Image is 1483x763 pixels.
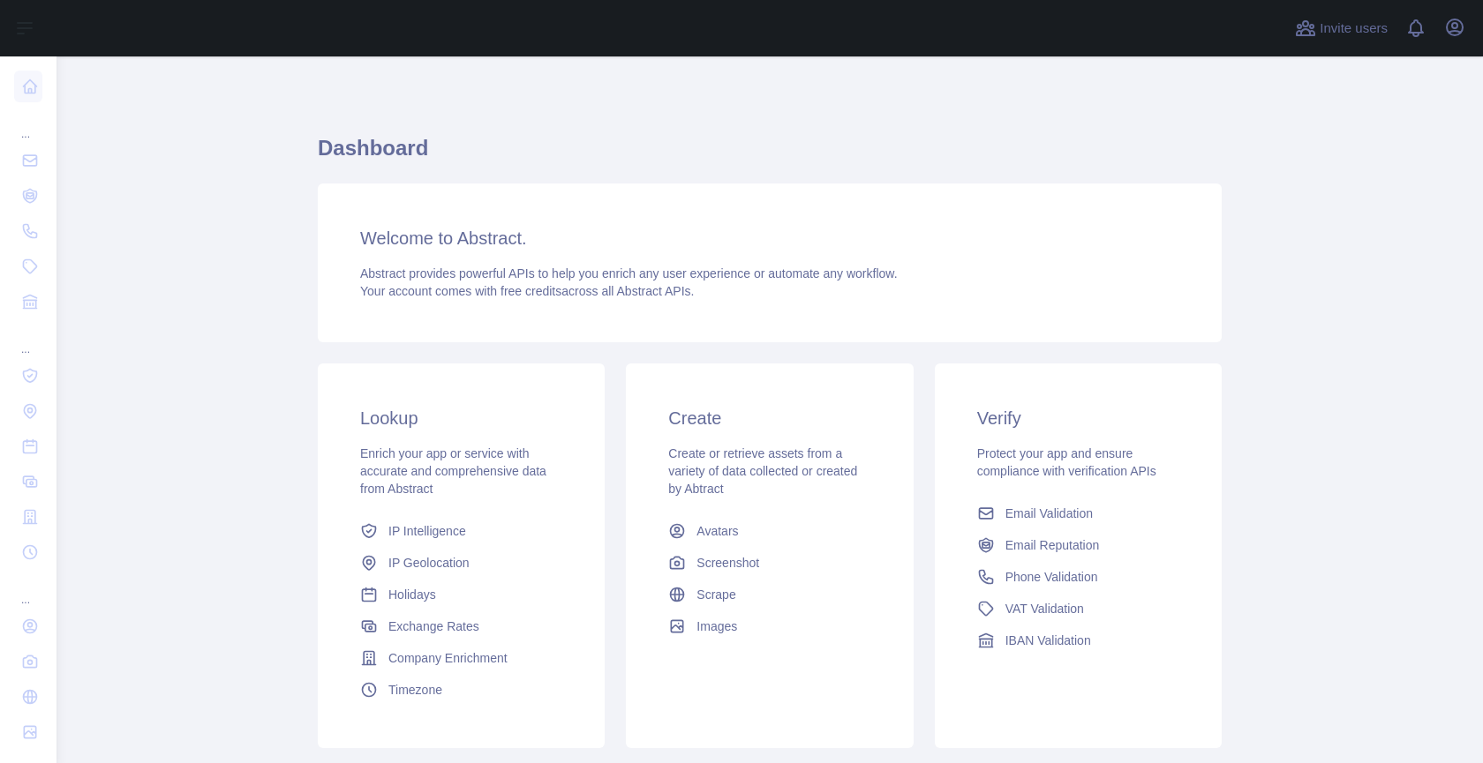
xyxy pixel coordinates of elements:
h1: Dashboard [318,134,1222,176]
span: Protect your app and ensure compliance with verification APIs [977,446,1156,478]
span: Email Reputation [1005,536,1100,554]
div: ... [14,572,42,607]
h3: Lookup [360,406,562,430]
span: IP Intelligence [388,522,466,540]
a: Email Validation [970,497,1186,529]
a: Screenshot [661,547,877,579]
button: Invite users [1291,14,1391,42]
h3: Verify [977,406,1179,430]
span: Exchange Rates [388,617,479,635]
a: Holidays [353,579,569,610]
span: Phone Validation [1005,568,1098,586]
span: Scrape [696,586,735,603]
span: Holidays [388,586,436,603]
a: Avatars [661,515,877,547]
span: Images [696,617,737,635]
h3: Create [668,406,870,430]
div: ... [14,321,42,356]
span: Avatars [696,522,738,540]
span: Abstract provides powerful APIs to help you enrich any user experience or automate any workflow. [360,266,898,281]
a: VAT Validation [970,593,1186,625]
a: Exchange Rates [353,610,569,642]
span: Create or retrieve assets from a variety of data collected or created by Abtract [668,446,857,496]
span: free credits [501,284,561,298]
div: ... [14,106,42,141]
a: Scrape [661,579,877,610]
a: IP Intelligence [353,515,569,547]
span: Enrich your app or service with accurate and comprehensive data from Abstract [360,446,546,496]
span: Timezone [388,681,442,699]
a: IBAN Validation [970,625,1186,656]
a: Phone Validation [970,561,1186,593]
span: IP Geolocation [388,554,470,572]
span: Email Validation [1005,505,1093,522]
span: Screenshot [696,554,759,572]
h3: Welcome to Abstract. [360,226,1179,251]
span: IBAN Validation [1005,632,1091,649]
span: Company Enrichment [388,649,508,667]
span: Your account comes with across all Abstract APIs. [360,284,694,298]
span: Invite users [1320,19,1388,39]
span: VAT Validation [1005,600,1084,617]
a: Images [661,610,877,642]
a: Email Reputation [970,529,1186,561]
a: IP Geolocation [353,547,569,579]
a: Company Enrichment [353,642,569,674]
a: Timezone [353,674,569,706]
